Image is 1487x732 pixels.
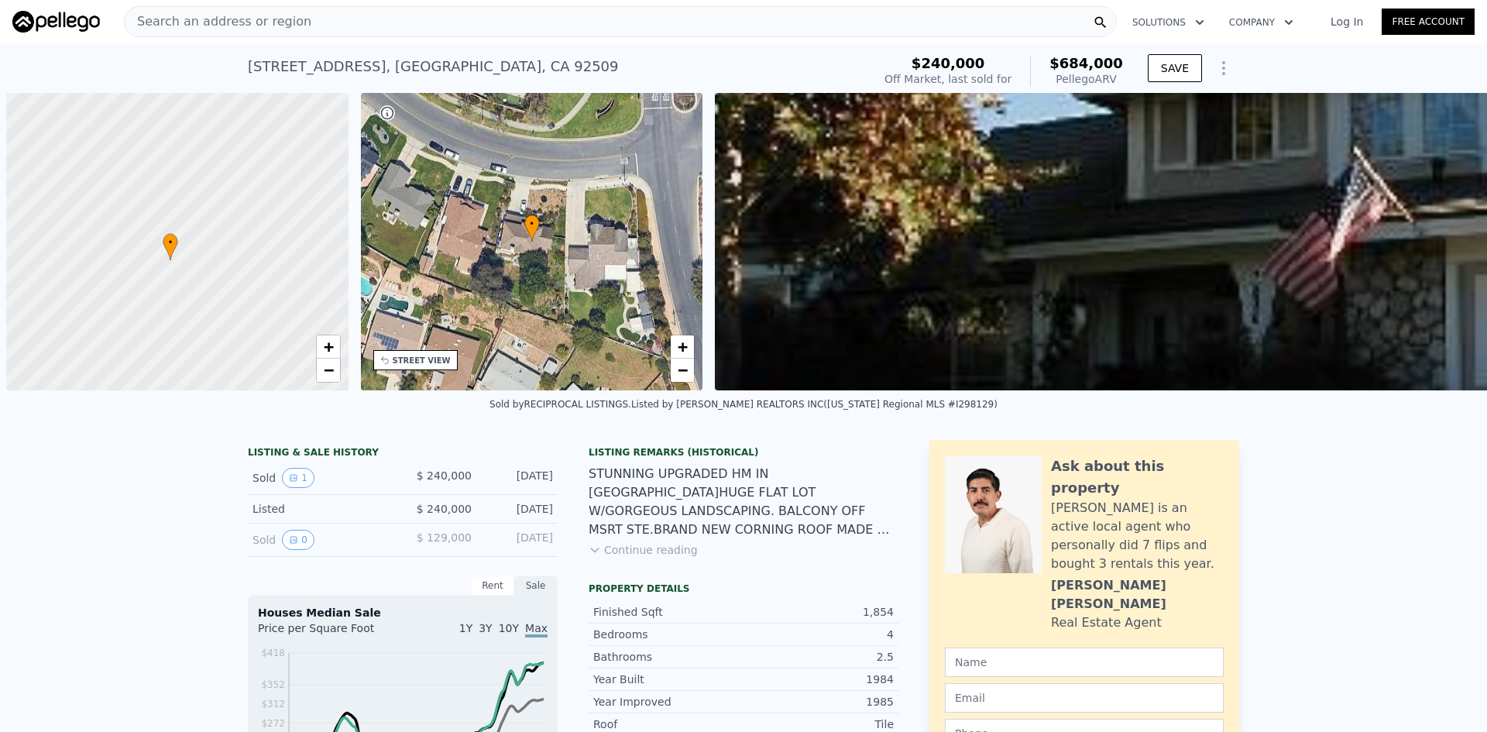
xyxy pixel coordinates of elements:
div: [DATE] [484,468,553,488]
a: Zoom out [671,359,694,382]
div: Year Improved [593,694,743,710]
div: STUNNING UPGRADED HM IN [GEOGRAPHIC_DATA]HUGE FLAT LOT W/GORGEOUS LANDSCAPING. BALCONY OFF MSRT S... [589,465,898,539]
button: View historical data [282,468,314,488]
div: Listed [252,501,390,517]
a: Zoom in [317,335,340,359]
input: Email [945,683,1224,713]
span: $ 240,000 [417,503,472,515]
div: Rent [471,576,514,596]
div: [STREET_ADDRESS] , [GEOGRAPHIC_DATA] , CA 92509 [248,56,619,77]
div: 1985 [743,694,894,710]
span: + [323,337,333,356]
div: Pellego ARV [1049,71,1123,87]
a: Free Account [1382,9,1475,35]
button: View historical data [282,530,314,550]
span: Max [525,622,548,637]
div: Bedrooms [593,627,743,642]
div: LISTING & SALE HISTORY [248,446,558,462]
div: Ask about this property [1051,455,1224,499]
span: • [163,235,178,249]
span: 1Y [459,622,472,634]
div: [PERSON_NAME] is an active local agent who personally did 7 flips and bought 3 rentals this year. [1051,499,1224,573]
tspan: $312 [261,699,285,710]
button: SAVE [1148,54,1202,82]
span: $ 240,000 [417,469,472,482]
div: [PERSON_NAME] [PERSON_NAME] [1051,576,1224,613]
span: $684,000 [1049,55,1123,71]
div: 2.5 [743,649,894,665]
div: • [163,233,178,260]
button: Solutions [1120,9,1217,36]
div: Tile [743,717,894,732]
span: − [678,360,688,380]
div: [DATE] [484,501,553,517]
span: + [678,337,688,356]
div: Sale [514,576,558,596]
button: Company [1217,9,1306,36]
div: Real Estate Agent [1051,613,1162,632]
a: Zoom out [317,359,340,382]
div: 1,854 [743,604,894,620]
div: Sold [252,468,390,488]
div: Listed by [PERSON_NAME] REALTORS INC ([US_STATE] Regional MLS #I298129) [631,399,998,410]
div: STREET VIEW [393,355,451,366]
img: Pellego [12,11,100,33]
button: Continue reading [589,542,698,558]
tspan: $272 [261,718,285,729]
div: Houses Median Sale [258,605,548,620]
span: $ 129,000 [417,531,472,544]
div: Sold by RECIPROCAL LISTINGS . [489,399,631,410]
div: 1984 [743,672,894,687]
span: 3Y [479,622,492,634]
tspan: $418 [261,648,285,658]
span: Search an address or region [125,12,311,31]
div: 4 [743,627,894,642]
div: Sold [252,530,390,550]
a: Log In [1312,14,1382,29]
div: Year Built [593,672,743,687]
span: • [524,217,540,231]
div: Off Market, last sold for [884,71,1011,87]
a: Zoom in [671,335,694,359]
span: − [323,360,333,380]
div: Bathrooms [593,649,743,665]
div: Finished Sqft [593,604,743,620]
span: $240,000 [912,55,985,71]
div: [DATE] [484,530,553,550]
div: Price per Square Foot [258,620,403,645]
input: Name [945,648,1224,677]
div: Roof [593,717,743,732]
div: Property details [589,583,898,595]
button: Show Options [1208,53,1239,84]
span: 10Y [499,622,519,634]
tspan: $352 [261,679,285,690]
div: Listing Remarks (Historical) [589,446,898,459]
div: • [524,215,540,242]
